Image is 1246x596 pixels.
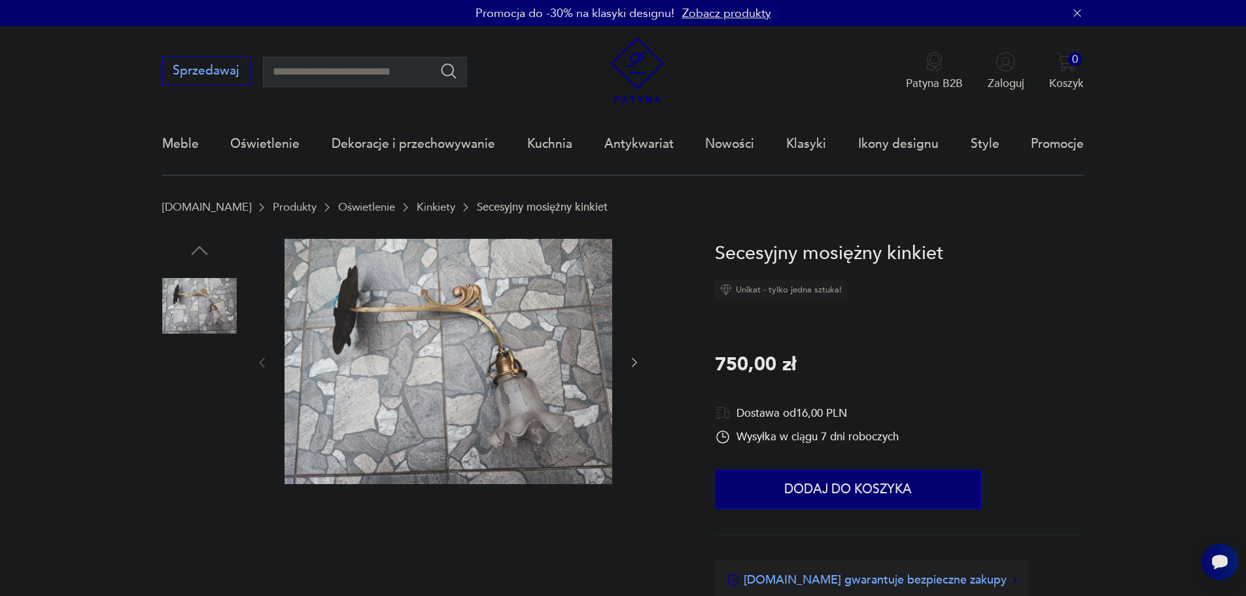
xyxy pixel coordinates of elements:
p: Zaloguj [988,76,1024,91]
button: Dodaj do koszyka [715,470,981,509]
a: Promocje [1031,114,1084,174]
a: Ikona medaluPatyna B2B [906,52,963,91]
img: Zdjęcie produktu Secesyjny mosiężny kinkiet [162,519,237,593]
img: Ikonka użytkownika [995,52,1016,72]
div: Wysyłka w ciągu 7 dni roboczych [715,429,899,445]
img: Ikona diamentu [720,284,732,296]
button: Szukaj [440,61,459,80]
a: Antykwariat [604,114,674,174]
a: Nowości [705,114,754,174]
img: Ikona koszyka [1056,52,1077,72]
p: 750,00 zł [715,350,796,380]
a: Klasyki [786,114,826,174]
img: Patyna - sklep z meblami i dekoracjami vintage [604,37,670,103]
p: Secesyjny mosiężny kinkiet [477,201,608,213]
a: Dekoracje i przechowywanie [332,114,495,174]
img: Ikona dostawy [715,405,731,421]
div: Unikat - tylko jedna sztuka! [715,280,847,300]
img: Zdjęcie produktu Secesyjny mosiężny kinkiet [285,239,612,485]
h1: Secesyjny mosiężny kinkiet [715,239,944,269]
iframe: Smartsupp widget button [1202,544,1238,580]
a: Oświetlenie [338,201,395,213]
a: Kinkiety [417,201,455,213]
p: Patyna B2B [906,76,963,91]
img: Zdjęcie produktu Secesyjny mosiężny kinkiet [162,352,237,427]
a: Oświetlenie [230,114,300,174]
button: Sprzedawaj [162,57,251,86]
img: Ikona certyfikatu [727,574,740,587]
img: Zdjęcie produktu Secesyjny mosiężny kinkiet [162,436,237,510]
a: [DOMAIN_NAME] [162,201,251,213]
img: Zdjęcie produktu Secesyjny mosiężny kinkiet [162,269,237,343]
div: Dostawa od 16,00 PLN [715,405,899,421]
button: Zaloguj [988,52,1024,91]
button: 0Koszyk [1049,52,1084,91]
a: Style [971,114,999,174]
a: Meble [162,114,199,174]
p: Promocja do -30% na klasyki designu! [476,5,674,22]
button: Patyna B2B [906,52,963,91]
a: Sprzedawaj [162,67,251,77]
p: Koszyk [1049,76,1084,91]
img: Ikona medalu [924,52,944,72]
img: Ikona strzałki w prawo [1012,577,1016,584]
a: Produkty [273,201,317,213]
a: Zobacz produkty [682,5,771,22]
button: [DOMAIN_NAME] gwarantuje bezpieczne zakupy [727,572,1016,588]
a: Ikony designu [858,114,939,174]
div: 0 [1068,52,1082,66]
a: Kuchnia [527,114,572,174]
